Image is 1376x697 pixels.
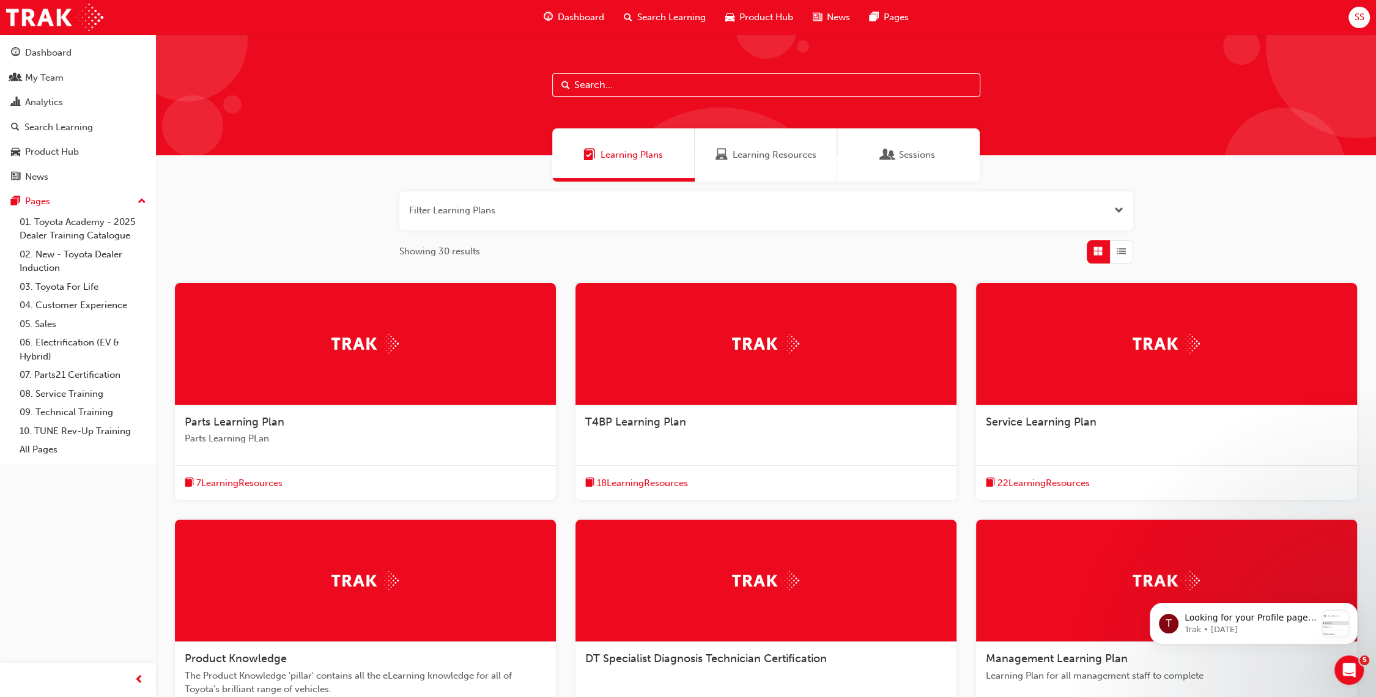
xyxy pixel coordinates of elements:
[534,5,614,30] a: guage-iconDashboard
[185,652,287,665] span: Product Knowledge
[1117,245,1126,259] span: List
[15,315,151,334] a: 05. Sales
[1359,655,1369,665] span: 5
[25,194,50,208] div: Pages
[637,10,706,24] span: Search Learning
[716,148,728,162] span: Learning Resources
[25,46,72,60] div: Dashboard
[175,283,556,501] a: TrakParts Learning PlanParts Learning PLanbook-icon7LearningResources
[138,194,146,210] span: up-icon
[185,669,546,696] span: The Product Knowledge 'pillar' contains all the eLearning knowledge for all of Toyota's brilliant...
[5,141,151,163] a: Product Hub
[15,296,151,315] a: 04. Customer Experience
[561,78,570,92] span: Search
[196,476,283,490] span: 7 Learning Resources
[733,148,816,162] span: Learning Resources
[870,10,879,25] span: pages-icon
[11,122,20,133] span: search-icon
[25,95,63,109] div: Analytics
[185,432,546,446] span: Parts Learning PLan
[976,283,1357,501] a: TrakService Learning Planbook-icon22LearningResources
[25,71,64,85] div: My Team
[884,10,909,24] span: Pages
[15,333,151,366] a: 06. Electrification (EV & Hybrid)
[725,10,734,25] span: car-icon
[185,476,194,491] span: book-icon
[1334,655,1364,685] iframe: Intercom live chat
[11,48,20,59] span: guage-icon
[986,415,1097,429] span: Service Learning Plan
[1133,571,1200,590] img: Trak
[813,10,822,25] span: news-icon
[399,245,480,259] span: Showing 30 results
[601,148,663,162] span: Learning Plans
[1114,204,1123,218] button: Open the filter
[827,10,850,24] span: News
[732,571,799,590] img: Trak
[585,476,688,491] button: book-icon18LearningResources
[11,73,20,84] span: people-icon
[986,669,1347,683] span: Learning Plan for all management staff to complete
[6,4,103,31] img: Trak
[5,39,151,190] button: DashboardMy TeamAnalyticsSearch LearningProduct HubNews
[15,278,151,297] a: 03. Toyota For Life
[11,97,20,108] span: chart-icon
[882,148,894,162] span: Sessions
[716,5,803,30] a: car-iconProduct Hub
[5,190,151,213] button: Pages
[552,128,695,182] a: Learning PlansLearning Plans
[1354,10,1364,24] span: SS
[15,366,151,385] a: 07. Parts21 Certification
[11,147,20,158] span: car-icon
[1131,578,1376,664] iframe: Intercom notifications message
[5,42,151,64] a: Dashboard
[558,10,604,24] span: Dashboard
[614,5,716,30] a: search-iconSearch Learning
[583,148,596,162] span: Learning Plans
[624,10,632,25] span: search-icon
[1348,7,1370,28] button: SS
[1093,245,1103,259] span: Grid
[739,10,793,24] span: Product Hub
[15,440,151,459] a: All Pages
[25,145,79,159] div: Product Hub
[803,5,860,30] a: news-iconNews
[732,334,799,353] img: Trak
[5,166,151,188] a: News
[997,476,1090,490] span: 22 Learning Resources
[25,170,48,184] div: News
[860,5,919,30] a: pages-iconPages
[5,116,151,139] a: Search Learning
[986,476,995,491] span: book-icon
[837,128,980,182] a: SessionsSessions
[575,283,956,501] a: TrakT4BP Learning Planbook-icon18LearningResources
[597,476,688,490] span: 18 Learning Resources
[331,571,399,590] img: Trak
[585,652,827,665] span: DT Specialist Diagnosis Technician Certification
[135,673,144,688] span: prev-icon
[986,476,1090,491] button: book-icon22LearningResources
[544,10,553,25] span: guage-icon
[552,73,980,97] input: Search...
[899,148,935,162] span: Sessions
[15,245,151,278] a: 02. New - Toyota Dealer Induction
[695,128,837,182] a: Learning ResourcesLearning Resources
[5,91,151,114] a: Analytics
[585,476,594,491] span: book-icon
[185,415,284,429] span: Parts Learning Plan
[1133,334,1200,353] img: Trak
[24,120,93,135] div: Search Learning
[15,385,151,404] a: 08. Service Training
[585,415,686,429] span: T4BP Learning Plan
[15,213,151,245] a: 01. Toyota Academy - 2025 Dealer Training Catalogue
[331,334,399,353] img: Trak
[986,652,1128,665] span: Management Learning Plan
[11,172,20,183] span: news-icon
